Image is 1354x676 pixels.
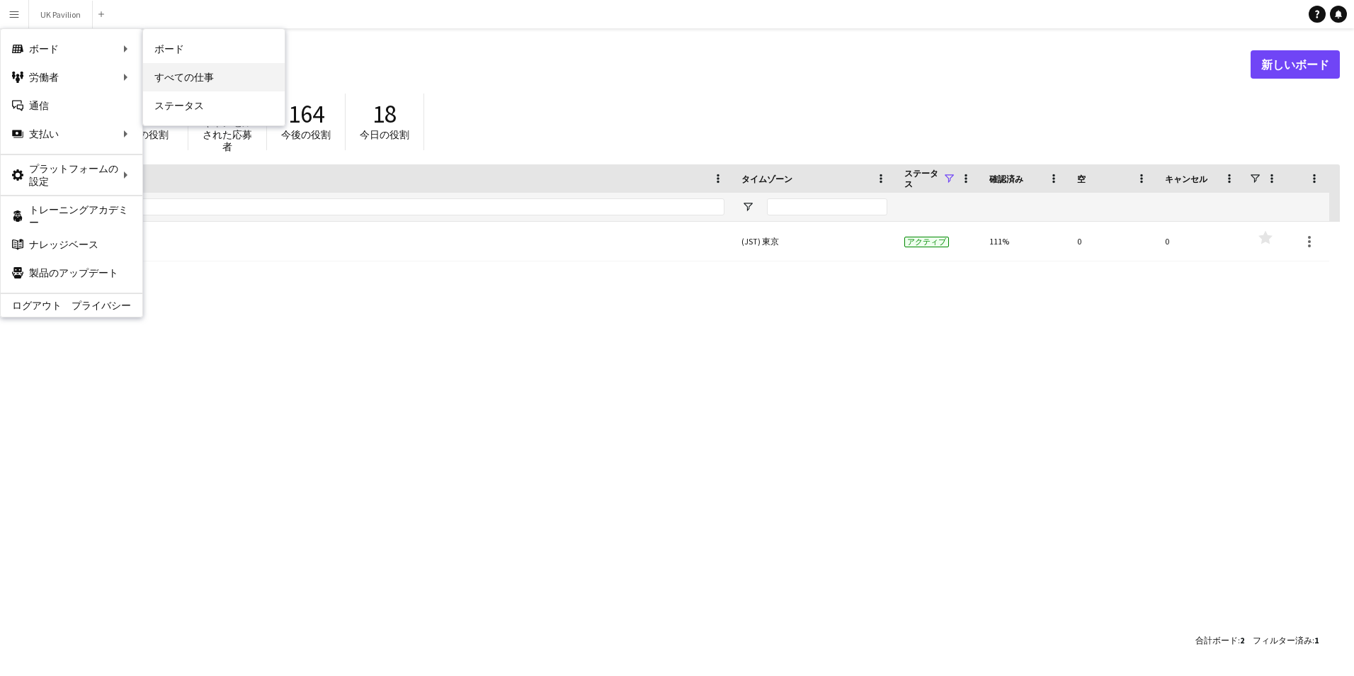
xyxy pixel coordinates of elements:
span: 合計ボード [1195,635,1238,646]
div: 0 [1156,222,1244,261]
a: 通信 [1,91,142,120]
div: : [1253,626,1319,654]
a: プライバシー [72,300,142,311]
a: すべての仕事 [143,63,285,91]
span: ステータス [904,168,943,189]
a: 新しいボード [1251,50,1340,79]
a: ステータス [143,91,285,120]
div: ボード [1,35,142,63]
span: 空の役割 [129,128,169,141]
div: プラットフォームの設定 [1,161,142,189]
div: (JST) 東京 [733,222,896,261]
span: 18 [372,98,397,130]
a: UK Pavilion [33,222,724,261]
span: 確認済み [989,174,1023,184]
div: 支払い [1,120,142,148]
div: 111% [981,222,1069,261]
span: 2 [1240,635,1244,646]
a: ボード [143,35,285,63]
h1: ボード [25,54,1251,75]
span: フィルター済み [1253,635,1312,646]
span: 今後の役割 [281,128,331,141]
span: 今日の役割 [360,128,409,141]
div: 労働者 [1,63,142,91]
button: フィルターメニューを開く [741,201,754,213]
a: 製品のアップデート [1,259,142,287]
span: 1 [1314,635,1319,646]
div: 0 [1069,222,1156,261]
a: ログアウト [1,300,62,311]
span: タイムゾーン [741,174,792,184]
span: 空 [1077,174,1086,184]
span: 164 [288,98,324,130]
span: キャンセル [1165,174,1207,184]
div: : [1195,626,1244,654]
a: ナレッジベース [1,230,142,259]
span: キャンセルされた応募者 [203,116,252,153]
input: ボード名 フィルター入力 [59,198,724,215]
a: トレーニングアカデミー [1,202,142,230]
button: UK Pavilion [29,1,93,28]
span: アクティブ [904,237,949,247]
input: タイムゾーン フィルター入力 [767,198,887,215]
